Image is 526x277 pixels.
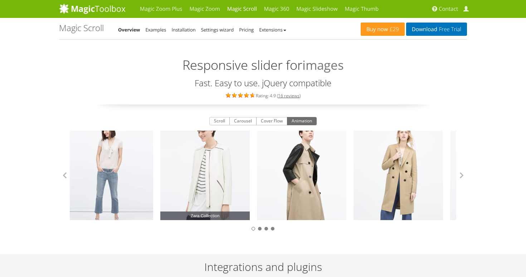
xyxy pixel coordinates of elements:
[259,26,286,33] a: Extensions
[388,26,399,32] span: £29
[287,117,317,126] button: Animation
[59,3,126,14] img: MagicToolbox.com - Image tools for your website
[59,78,467,88] h3: Fast. Easy to use. jQuery compatible
[160,212,250,220] span: Zara Collection
[59,91,467,99] div: Rating: 4.9 ( )
[59,23,104,33] h1: Magic Scroll
[361,23,405,36] a: Buy now£29
[59,49,467,75] h2: Responsive slider for
[146,26,166,33] a: Examples
[118,26,140,33] a: Overview
[172,26,196,33] a: Installation
[406,23,467,36] a: DownloadFree Trial
[201,26,234,33] a: Settings wizard
[439,5,458,13] span: Contact
[256,117,287,126] button: Cover Flow
[278,93,299,99] a: 16 reviews
[302,56,344,75] span: images
[437,26,461,32] span: Free Trial
[209,117,230,126] button: Scroll
[229,117,257,126] button: Carousel
[239,26,254,33] a: Pricing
